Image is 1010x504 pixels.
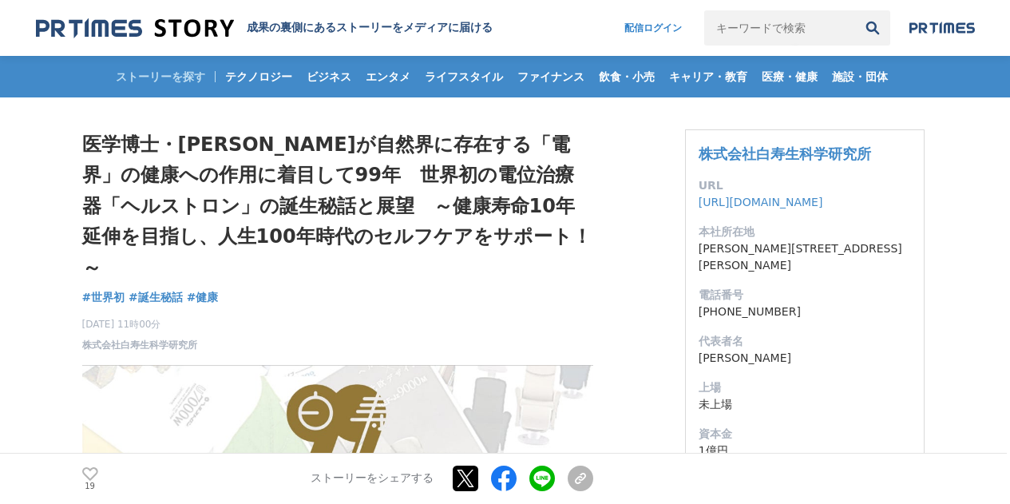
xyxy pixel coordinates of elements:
a: 医療・健康 [755,56,824,97]
dt: URL [699,177,911,194]
p: 19 [82,482,98,490]
input: キーワードで検索 [704,10,855,46]
h2: 成果の裏側にあるストーリーをメディアに届ける [247,21,493,35]
img: 成果の裏側にあるストーリーをメディアに届ける [36,18,234,39]
dd: 未上場 [699,396,911,413]
dt: 資本金 [699,426,911,442]
a: ライフスタイル [418,56,509,97]
span: ファイナンス [511,69,591,84]
span: #誕生秘話 [129,290,183,304]
a: 株式会社白寿生科学研究所 [82,338,197,352]
p: ストーリーをシェアする [311,472,434,486]
a: #誕生秘話 [129,289,183,306]
span: テクノロジー [219,69,299,84]
dt: 上場 [699,379,911,396]
span: #健康 [187,290,219,304]
span: #世界初 [82,290,125,304]
span: 飲食・小売 [592,69,661,84]
a: 成果の裏側にあるストーリーをメディアに届ける 成果の裏側にあるストーリーをメディアに届ける [36,18,493,39]
a: 飲食・小売 [592,56,661,97]
img: prtimes [909,22,975,34]
dd: [PHONE_NUMBER] [699,304,911,320]
span: ライフスタイル [418,69,509,84]
dd: [PERSON_NAME][STREET_ADDRESS][PERSON_NAME] [699,240,911,274]
span: キャリア・教育 [663,69,754,84]
a: #健康 [187,289,219,306]
a: 配信ログイン [608,10,698,46]
dd: 1億円 [699,442,911,459]
a: キャリア・教育 [663,56,754,97]
a: エンタメ [359,56,417,97]
a: ビジネス [300,56,358,97]
span: ビジネス [300,69,358,84]
span: エンタメ [359,69,417,84]
dt: 本社所在地 [699,224,911,240]
a: #世界初 [82,289,125,306]
span: 施設・団体 [826,69,894,84]
dd: [PERSON_NAME] [699,350,911,367]
span: 医療・健康 [755,69,824,84]
a: [URL][DOMAIN_NAME] [699,196,823,208]
h1: 医学博士・[PERSON_NAME]が自然界に存在する「電界」の健康への作用に着目して99年 世界初の電位治療器「ヘルストロン」の誕生秘話と展望 ～健康寿命10年延伸を目指し、人生100年時代の... [82,129,593,283]
dt: 電話番号 [699,287,911,304]
button: 検索 [855,10,890,46]
dt: 代表者名 [699,333,911,350]
a: テクノロジー [219,56,299,97]
a: 株式会社白寿生科学研究所 [699,145,871,162]
a: ファイナンス [511,56,591,97]
a: 施設・団体 [826,56,894,97]
span: [DATE] 11時00分 [82,317,197,331]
